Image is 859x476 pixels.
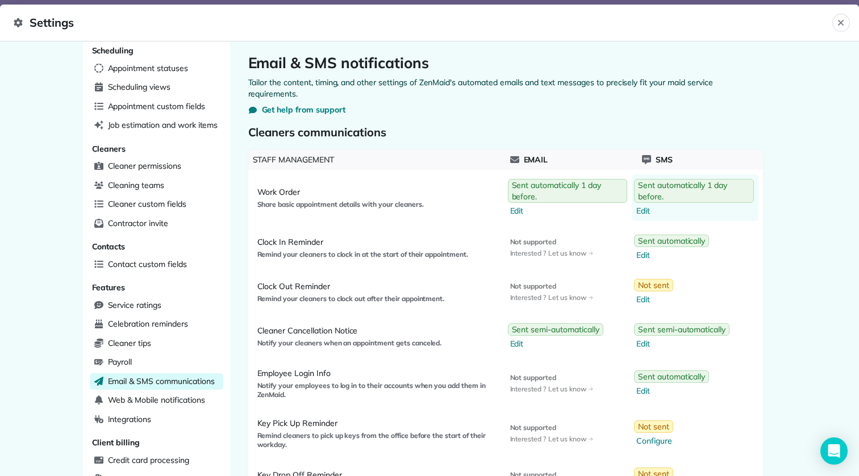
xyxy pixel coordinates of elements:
a: Sent automaticallyEdit [632,230,714,265]
a: Cleaning teams [90,177,223,194]
span: Scheduling views [108,81,170,93]
a: Credit card processing [90,452,223,469]
a: Cleaner custom fields [90,196,223,213]
span: Remind your cleaners to clock out after their appointment. [257,294,497,303]
a: Not supportedInterested ?Let us know [506,233,598,262]
span: Edit [636,205,754,216]
p: Tailor the content, timing, and other settings of ZenMaid's automated emails and text messages to... [248,77,763,99]
span: Interested ? [510,293,547,302]
a: Celebration reminders [90,316,223,333]
a: Not supportedInterested ?Let us know [506,277,598,307]
span: Not sent [638,279,669,291]
span: Cleaner Cancellation Notice [257,325,497,336]
a: Payroll [90,354,223,371]
a: Service ratings [90,297,223,314]
span: Cleaner custom fields [108,198,186,210]
span: Clock In Reminder [257,236,497,248]
span: Settings [14,14,832,32]
span: Edit [636,249,709,261]
span: Sms [656,154,673,165]
a: Appointment custom fields [90,98,223,115]
span: Sent automatically [638,235,705,247]
span: Employee Login Info [257,368,497,379]
span: Cleaners communications [248,124,763,140]
span: Interested ? [510,249,547,258]
span: Contractor invite [108,218,168,229]
h1: Email & SMS notifications [248,54,763,72]
span: Sent automatically [638,371,705,382]
span: Sent automatically 1 day before. [512,179,624,202]
span: Interested ? [510,435,547,444]
span: Cleaning teams [108,179,164,191]
span: Key Pick Up Reminder [257,417,497,429]
a: Sent automaticallyEdit [632,366,714,401]
span: Not supported [510,423,593,432]
a: Sent automatically 1 day before.Edit [632,174,758,221]
a: Not supportedInterested ?Let us know [506,369,598,398]
a: Integrations [90,411,223,428]
a: Appointment statuses [90,60,223,77]
a: Not sentEdit [632,274,678,310]
span: Remind your cleaners to clock in at the start of their appointment. [257,250,497,259]
a: Email & SMS communications [90,373,223,390]
span: Sent semi-automatically [512,324,599,335]
span: Sent semi-automatically [638,324,725,335]
a: Sent automatically 1 day before.Edit [506,174,632,221]
span: Web & Mobile notifications [108,394,205,406]
span: Not supported [510,237,593,247]
a: Not sentConfigure [632,416,678,451]
span: Not sent [638,421,669,432]
a: Contact custom fields [90,256,223,273]
span: Edit [510,338,603,349]
span: Email & SMS communications [108,375,215,387]
a: Cleaner permissions [90,158,223,175]
a: Job estimation and work items [90,117,223,134]
span: Let us know [548,249,593,258]
span: Features [92,282,126,293]
span: Not supported [510,282,593,291]
span: Credit card processing [108,454,189,466]
button: Get help from support [248,104,345,115]
a: Contractor invite [90,215,223,232]
span: Clock Out Reminder [257,281,497,292]
span: Edit [636,385,709,396]
span: Scheduling [92,45,134,56]
span: Email [524,154,548,165]
span: Remind cleaners to pick up keys from the office before the start of their workday. [257,431,497,449]
span: Let us know [548,293,593,302]
span: Contacts [92,241,126,252]
span: Integrations [108,414,152,425]
span: Interested ? [510,385,547,394]
a: Sent semi-automaticallyEdit [632,319,734,354]
span: Cleaner permissions [108,160,181,172]
span: Let us know [548,435,593,444]
span: Staff Management [253,154,506,165]
a: Cleaner tips [90,335,223,352]
span: Cleaners [92,144,126,154]
span: Share basic appointment details with your cleaners. [257,200,497,209]
span: Edit [510,205,628,216]
span: Get help from support [262,104,345,115]
span: Client billing [92,437,140,448]
span: Appointment custom fields [108,101,205,112]
a: Not supportedInterested ?Let us know [506,419,598,448]
a: Web & Mobile notifications [90,392,223,409]
span: Payroll [108,356,132,368]
span: Notify your cleaners when an appointment gets canceled. [257,339,497,348]
span: Notify your employees to log in to their accounts when you add them in ZenMaid. [257,381,497,399]
span: Celebration reminders [108,318,188,329]
span: Not supported [510,373,593,382]
button: Close [832,14,850,32]
span: Service ratings [108,299,161,311]
span: Cleaner tips [108,337,152,349]
span: Work Order [257,186,497,198]
span: Let us know [548,385,593,394]
span: Sent automatically 1 day before. [638,179,750,202]
a: Sent semi-automaticallyEdit [506,319,608,354]
div: Open Intercom Messenger [820,437,848,465]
